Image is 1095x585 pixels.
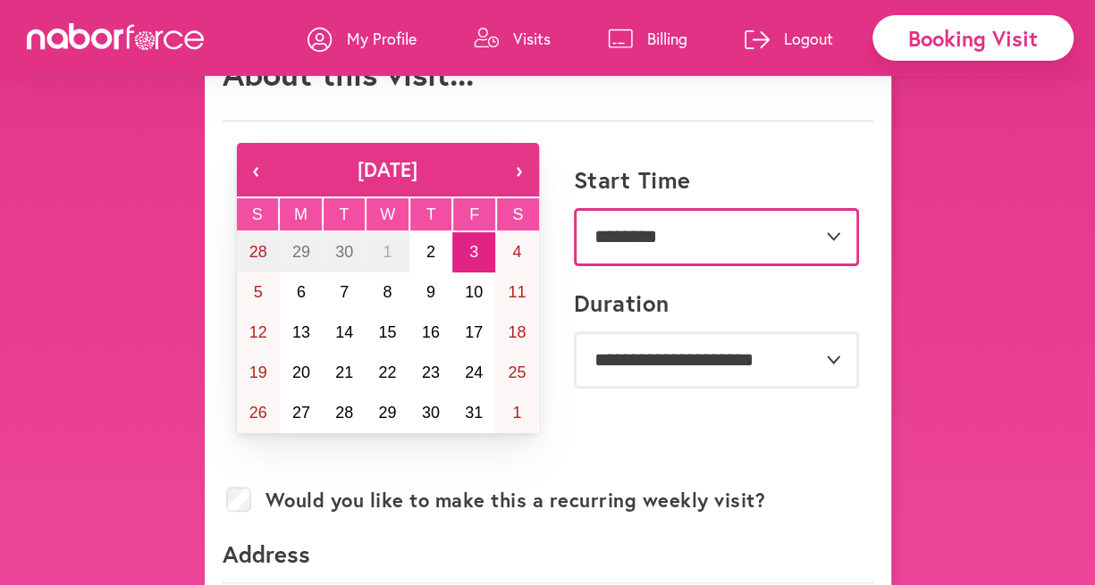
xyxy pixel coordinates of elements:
button: October 22, 2025 [366,353,409,393]
button: October 9, 2025 [409,272,452,313]
p: Billing [647,28,687,49]
button: October 29, 2025 [366,393,409,433]
abbr: October 21, 2025 [335,364,353,381]
button: October 13, 2025 [280,313,323,353]
a: Billing [608,12,687,65]
abbr: September 30, 2025 [335,243,353,261]
abbr: October 5, 2025 [254,283,263,301]
abbr: October 10, 2025 [465,283,483,301]
button: October 15, 2025 [366,313,409,353]
abbr: October 22, 2025 [378,364,396,381]
a: My Profile [307,12,417,65]
button: ‹ [237,143,276,196]
button: October 11, 2025 [495,272,538,313]
button: November 1, 2025 [495,393,538,433]
button: October 19, 2025 [237,353,280,393]
button: October 8, 2025 [366,272,409,313]
abbr: Tuesday [339,205,349,223]
abbr: October 28, 2025 [335,404,353,422]
button: October 2, 2025 [409,232,452,272]
button: October 25, 2025 [495,353,538,393]
abbr: October 6, 2025 [297,283,306,301]
abbr: October 24, 2025 [465,364,483,381]
button: October 12, 2025 [237,313,280,353]
h1: About this visit... [223,54,474,93]
abbr: October 29, 2025 [378,404,396,422]
button: October 1, 2025 [366,232,409,272]
button: October 6, 2025 [280,272,323,313]
abbr: Wednesday [380,205,395,223]
abbr: October 7, 2025 [340,283,349,301]
button: October 17, 2025 [452,313,495,353]
abbr: Thursday [426,205,436,223]
abbr: October 14, 2025 [335,323,353,341]
button: October 28, 2025 [323,393,366,433]
button: October 16, 2025 [409,313,452,353]
button: [DATE] [276,143,500,196]
abbr: October 1, 2025 [383,243,392,261]
a: Logout [745,12,833,65]
button: October 4, 2025 [495,232,538,272]
p: Address [223,539,873,583]
abbr: October 17, 2025 [465,323,483,341]
button: October 24, 2025 [452,353,495,393]
abbr: October 25, 2025 [508,364,526,381]
abbr: October 2, 2025 [426,243,435,261]
abbr: October 9, 2025 [426,283,435,301]
abbr: September 28, 2025 [249,243,267,261]
div: Booking Visit [872,15,1074,61]
button: September 29, 2025 [280,232,323,272]
button: October 5, 2025 [237,272,280,313]
abbr: Saturday [512,205,523,223]
button: September 28, 2025 [237,232,280,272]
abbr: September 29, 2025 [292,243,310,261]
abbr: October 11, 2025 [508,283,526,301]
abbr: October 27, 2025 [292,404,310,422]
abbr: October 12, 2025 [249,323,267,341]
abbr: October 20, 2025 [292,364,310,381]
button: October 30, 2025 [409,393,452,433]
abbr: October 31, 2025 [465,404,483,422]
abbr: October 19, 2025 [249,364,267,381]
abbr: November 1, 2025 [512,404,521,422]
abbr: October 4, 2025 [512,243,521,261]
abbr: October 23, 2025 [422,364,440,381]
abbr: October 13, 2025 [292,323,310,341]
button: October 3, 2025 [452,232,495,272]
button: October 20, 2025 [280,353,323,393]
p: Visits [513,28,551,49]
abbr: October 3, 2025 [469,243,478,261]
button: October 31, 2025 [452,393,495,433]
a: Visits [474,12,551,65]
abbr: October 18, 2025 [508,323,526,341]
p: My Profile [347,28,417,49]
button: October 18, 2025 [495,313,538,353]
abbr: Monday [294,205,307,223]
abbr: October 8, 2025 [383,283,392,301]
button: October 27, 2025 [280,393,323,433]
button: October 7, 2025 [323,272,366,313]
p: Logout [784,28,833,49]
button: October 14, 2025 [323,313,366,353]
button: September 30, 2025 [323,232,366,272]
abbr: Friday [469,205,479,223]
label: Would you like to make this a recurring weekly visit? [265,489,766,512]
abbr: October 26, 2025 [249,404,267,422]
button: › [500,143,539,196]
button: October 26, 2025 [237,393,280,433]
abbr: October 15, 2025 [378,323,396,341]
abbr: October 30, 2025 [422,404,440,422]
button: October 21, 2025 [323,353,366,393]
label: Duration [574,289,670,317]
button: October 23, 2025 [409,353,452,393]
button: October 10, 2025 [452,272,495,313]
abbr: October 16, 2025 [422,323,440,341]
label: Start Time [574,166,691,194]
abbr: Sunday [252,205,263,223]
